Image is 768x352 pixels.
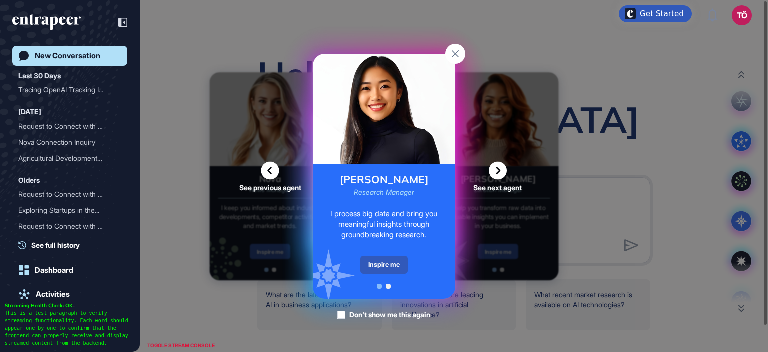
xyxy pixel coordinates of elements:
[18,150,113,166] div: Agricultural Developments...
[18,118,121,134] div: Request to Connect with Nova
[36,290,70,299] div: Activities
[18,186,121,202] div: Request to Connect with Reese
[12,46,127,66] a: New Conversation
[31,240,80,250] span: See full history
[12,284,127,304] a: Activities
[18,202,113,218] div: Exploring Startups in the...
[349,310,430,320] div: Don't show me this again
[18,70,61,82] div: Last 30 Days
[12,260,127,280] a: Dashboard
[625,8,636,19] img: launcher-image-alternative-text
[18,150,121,166] div: Agricultural Developments in Turkey: News from the Past Year
[18,134,113,150] div: Nova Connection Inquiry
[18,186,113,202] div: Request to Connect with R...
[18,82,113,98] div: Tracing OpenAI Tracking I...
[313,54,455,164] img: reese-card.png
[323,208,445,240] div: I process big data and bring you meaningful insights through groundbreaking research.
[35,51,100,60] div: New Conversation
[18,202,121,218] div: Exploring Startups in the Media Industry
[12,14,81,30] div: entrapeer-logo
[18,134,121,150] div: Nova Connection Inquiry
[18,82,121,98] div: Tracing OpenAI Tracking Information
[473,184,522,191] span: See next agent
[360,256,408,274] div: Inspire me
[239,184,301,191] span: See previous agent
[619,5,692,22] div: Open Get Started checklist
[18,218,113,234] div: Request to Connect with R...
[354,189,414,196] div: Research Manager
[340,174,428,185] div: [PERSON_NAME]
[35,266,73,275] div: Dashboard
[18,174,40,186] div: Olders
[18,240,127,250] a: See full history
[18,106,41,118] div: [DATE]
[18,218,121,234] div: Request to Connect with Reese
[18,118,113,134] div: Request to Connect with N...
[145,339,217,352] div: TOGGLE STREAM CONSOLE
[732,5,752,25] button: TÖ
[640,9,684,19] div: Get Started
